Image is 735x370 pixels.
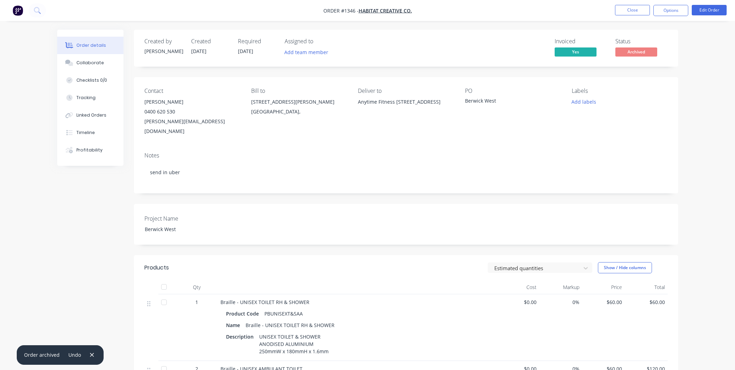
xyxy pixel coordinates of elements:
div: Assigned to [285,38,354,45]
div: send in uber [144,162,668,183]
button: Add labels [568,97,600,106]
span: Braille - UNISEX TOILET RH & SHOWER [220,299,309,305]
div: Tracking [76,95,96,101]
div: Linked Orders [76,112,106,118]
div: Profitability [76,147,103,153]
span: Archived [615,47,657,56]
div: Anytime Fitness [STREET_ADDRESS] [358,97,453,119]
button: Linked Orders [57,106,123,124]
div: [PERSON_NAME][EMAIL_ADDRESS][DOMAIN_NAME] [144,117,240,136]
div: Qty [176,280,218,294]
button: Timeline [57,124,123,141]
div: Order archived [24,351,60,358]
img: Factory [13,5,23,16]
span: [DATE] [238,48,253,54]
div: Order details [76,42,106,49]
div: Collaborate [76,60,104,66]
div: Braille - UNISEX TOILET RH & SHOWER [243,320,337,330]
div: Description [226,332,256,342]
span: 1 [195,298,198,306]
div: [STREET_ADDRESS][PERSON_NAME][GEOGRAPHIC_DATA], [251,97,347,119]
button: Undo [65,350,85,360]
button: Collaborate [57,54,123,72]
span: $60.00 [628,298,665,306]
div: Berwick West [139,224,226,234]
div: PBUNISEXT&SAA [262,309,306,319]
button: Edit Order [692,5,727,15]
div: Cost [497,280,540,294]
div: Name [226,320,243,330]
span: Yes [555,47,597,56]
div: Anytime Fitness [STREET_ADDRESS] [358,97,453,107]
div: [PERSON_NAME] [144,47,183,55]
div: Invoiced [555,38,607,45]
div: Checklists 0/0 [76,77,107,83]
button: Close [615,5,650,15]
div: Deliver to [358,88,453,94]
div: Total [625,280,668,294]
div: Contact [144,88,240,94]
span: 0% [542,298,579,306]
button: Add team member [280,47,332,57]
button: Profitability [57,141,123,159]
div: [PERSON_NAME]0400 620 530[PERSON_NAME][EMAIL_ADDRESS][DOMAIN_NAME] [144,97,240,136]
div: Markup [539,280,582,294]
button: Checklists 0/0 [57,72,123,89]
div: Products [144,264,169,272]
div: Bill to [251,88,347,94]
div: Berwick West [465,97,552,107]
button: Order details [57,37,123,54]
button: Add team member [285,47,332,57]
span: $0.00 [500,298,537,306]
div: Created by [144,38,183,45]
div: Notes [144,152,668,159]
label: Project Name [144,214,232,223]
div: UNISEX TOILET & SHOWER ANODISED ALUMINIUM 250mmW x 180mmH x 1.6mm [256,332,331,356]
div: 0400 620 530 [144,107,240,117]
div: [GEOGRAPHIC_DATA], [251,107,347,117]
div: Status [615,38,668,45]
div: Labels [572,88,667,94]
div: PO [465,88,561,94]
div: Timeline [76,129,95,136]
div: Product Code [226,309,262,319]
button: Show / Hide columns [598,262,652,273]
button: Options [653,5,688,16]
div: Created [191,38,230,45]
span: Order #1346 - [323,7,359,14]
div: [PERSON_NAME] [144,97,240,107]
span: $60.00 [585,298,622,306]
span: [DATE] [191,48,207,54]
div: Price [582,280,625,294]
button: Tracking [57,89,123,106]
div: [STREET_ADDRESS][PERSON_NAME] [251,97,347,107]
a: Habitat Creative Co. [359,7,412,14]
div: Required [238,38,276,45]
